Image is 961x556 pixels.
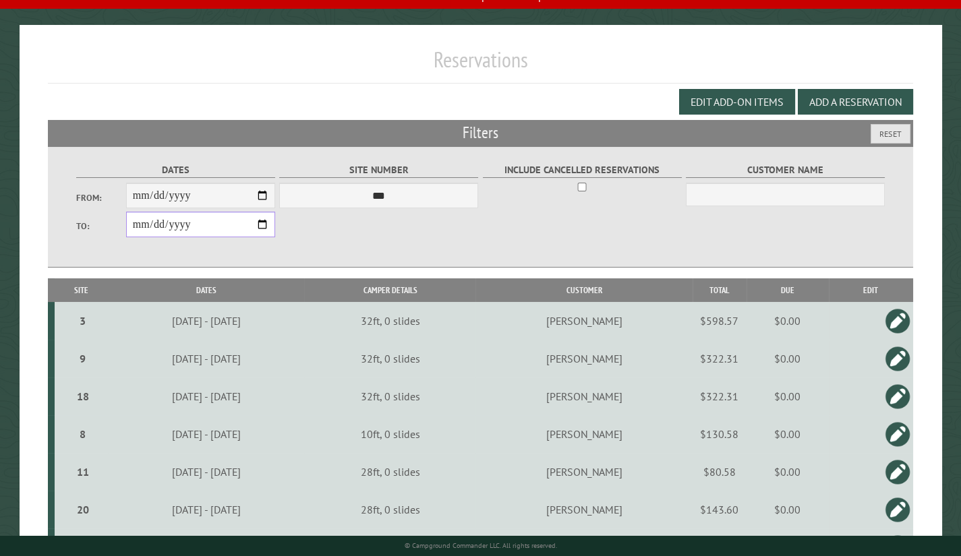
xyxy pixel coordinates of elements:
[475,302,692,340] td: [PERSON_NAME]
[76,220,126,233] label: To:
[693,302,747,340] td: $598.57
[304,377,475,415] td: 32ft, 0 slides
[747,415,829,453] td: $0.00
[60,390,105,403] div: 18
[48,47,913,84] h1: Reservations
[483,162,682,178] label: Include Cancelled Reservations
[110,390,302,403] div: [DATE] - [DATE]
[60,314,105,328] div: 3
[475,340,692,377] td: [PERSON_NAME]
[110,503,302,516] div: [DATE] - [DATE]
[693,453,747,491] td: $80.58
[405,541,557,550] small: © Campground Commander LLC. All rights reserved.
[475,491,692,528] td: [PERSON_NAME]
[110,352,302,365] div: [DATE] - [DATE]
[60,427,105,441] div: 8
[747,340,829,377] td: $0.00
[279,162,478,178] label: Site Number
[48,120,913,146] h2: Filters
[871,124,910,144] button: Reset
[76,191,126,204] label: From:
[693,278,747,302] th: Total
[304,340,475,377] td: 32ft, 0 slides
[686,162,885,178] label: Customer Name
[747,302,829,340] td: $0.00
[475,278,692,302] th: Customer
[693,340,747,377] td: $322.31
[693,415,747,453] td: $130.58
[110,314,302,328] div: [DATE] - [DATE]
[110,427,302,441] div: [DATE] - [DATE]
[747,453,829,491] td: $0.00
[475,453,692,491] td: [PERSON_NAME]
[304,415,475,453] td: 10ft, 0 slides
[60,352,105,365] div: 9
[475,377,692,415] td: [PERSON_NAME]
[304,491,475,528] td: 28ft, 0 slides
[76,162,275,178] label: Dates
[304,302,475,340] td: 32ft, 0 slides
[829,278,913,302] th: Edit
[679,89,795,115] button: Edit Add-on Items
[304,278,475,302] th: Camper Details
[304,453,475,491] td: 28ft, 0 slides
[60,465,105,478] div: 11
[60,503,105,516] div: 20
[747,377,829,415] td: $0.00
[108,278,305,302] th: Dates
[747,491,829,528] td: $0.00
[475,415,692,453] td: [PERSON_NAME]
[798,89,913,115] button: Add a Reservation
[55,278,108,302] th: Site
[110,465,302,478] div: [DATE] - [DATE]
[693,491,747,528] td: $143.60
[693,377,747,415] td: $322.31
[747,278,829,302] th: Due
